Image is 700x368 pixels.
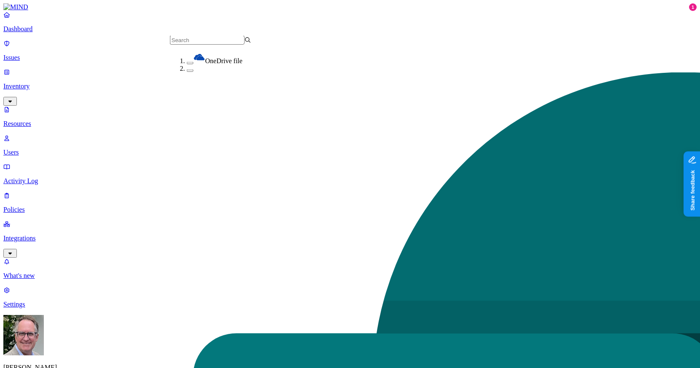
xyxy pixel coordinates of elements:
[3,25,697,33] p: Dashboard
[3,68,697,104] a: Inventory
[3,54,697,61] p: Issues
[3,206,697,213] p: Policies
[3,272,697,280] p: What's new
[689,3,697,11] div: 1
[3,40,697,61] a: Issues
[3,192,697,213] a: Policies
[3,3,697,11] a: MIND
[3,83,697,90] p: Inventory
[194,51,205,63] img: onedrive
[3,134,697,156] a: Users
[3,149,697,156] p: Users
[3,120,697,128] p: Resources
[3,235,697,242] p: Integrations
[3,177,697,185] p: Activity Log
[3,163,697,185] a: Activity Log
[3,286,697,308] a: Settings
[3,220,697,256] a: Integrations
[3,3,28,11] img: MIND
[3,315,44,355] img: Greg Stolhand
[205,57,242,64] span: OneDrive file
[3,11,697,33] a: Dashboard
[3,258,697,280] a: What's new
[3,106,697,128] a: Resources
[3,301,697,308] p: Settings
[170,36,245,45] input: Search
